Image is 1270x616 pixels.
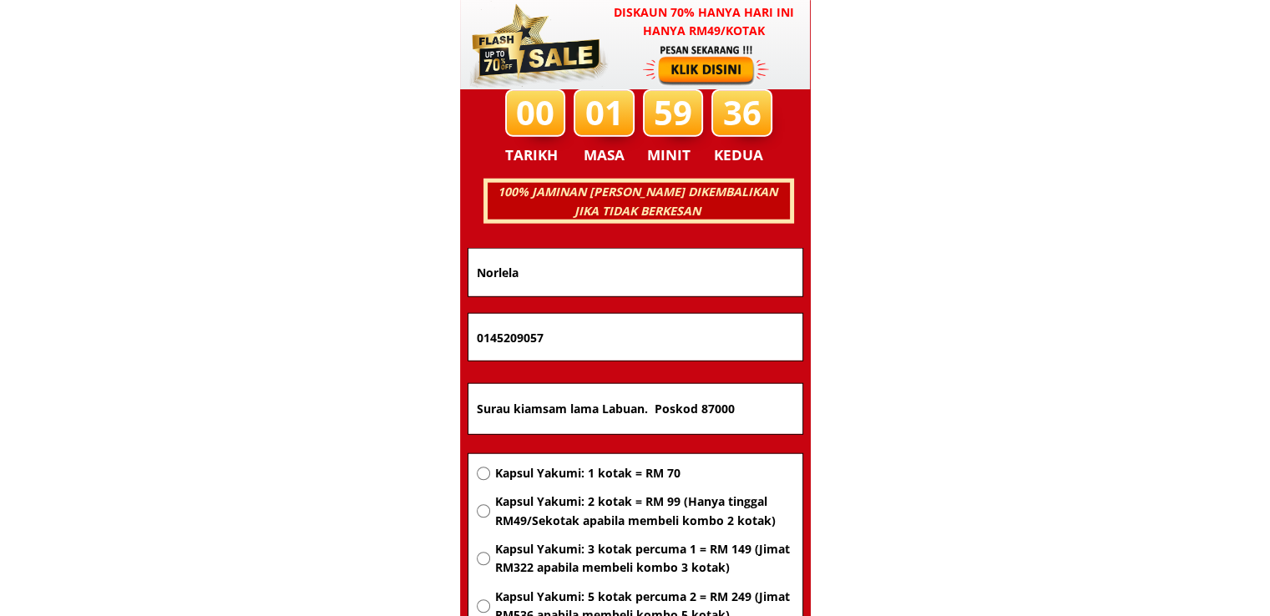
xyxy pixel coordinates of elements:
h3: MASA [576,144,633,167]
input: Alamat [473,384,798,434]
h3: KEDUA [714,144,768,167]
h3: TARIKH [505,144,575,167]
h3: MINIT [647,144,697,167]
h3: 100% JAMINAN [PERSON_NAME] DIKEMBALIKAN JIKA TIDAK BERKESAN [485,183,789,220]
h3: Diskaun 70% hanya hari ini hanya RM49/kotak [598,3,811,41]
span: Kapsul Yakumi: 1 kotak = RM 70 [494,464,793,482]
span: Kapsul Yakumi: 3 kotak percuma 1 = RM 149 (Jimat RM322 apabila membeli kombo 3 kotak) [494,540,793,578]
span: Kapsul Yakumi: 2 kotak = RM 99 (Hanya tinggal RM49/Sekotak apabila membeli kombo 2 kotak) [494,492,793,530]
input: Nama penuh [473,249,798,296]
input: Nombor Telefon Bimbit [473,314,798,361]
